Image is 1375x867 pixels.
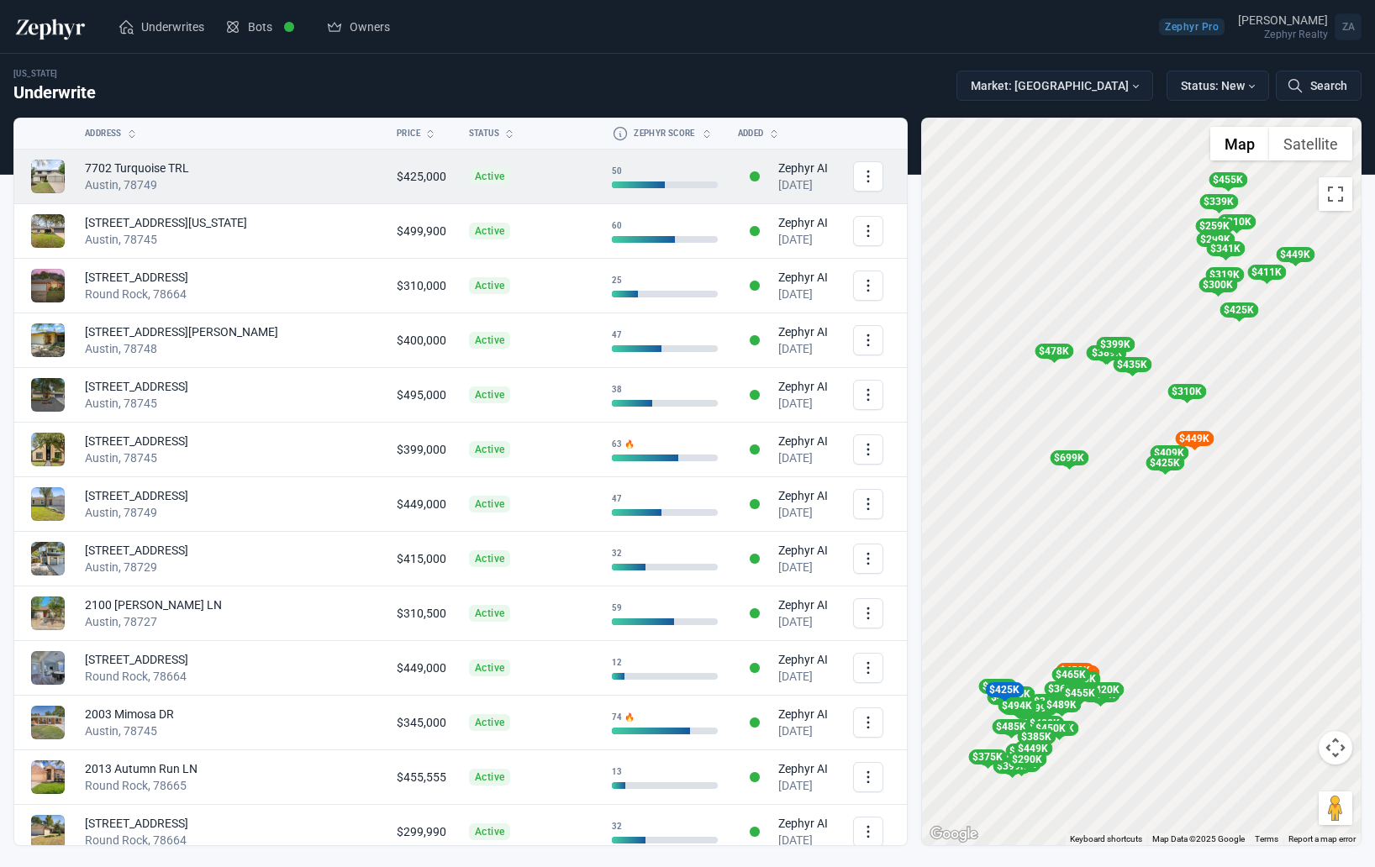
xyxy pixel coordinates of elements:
div: Zephyr AI [778,269,828,286]
gmp-advanced-marker: $389K [1096,345,1117,362]
div: Austin, 78727 [85,613,377,630]
td: $345,000 [387,696,459,750]
div: [DATE] [778,449,828,466]
gmp-advanced-marker: $375K [977,749,998,766]
button: Price [387,120,439,147]
div: [STREET_ADDRESS] [85,651,377,668]
div: $385K [1017,729,1056,744]
gmp-advanced-marker: $385K [1025,729,1046,746]
gmp-advanced-marker: $411K [1256,265,1277,281]
div: Zephyr AI [778,323,828,340]
div: $465K [1051,667,1090,682]
span: Active [469,386,511,403]
gmp-advanced-marker: $449K [987,679,1008,696]
gmp-advanced-marker: $415K [1014,744,1035,760]
gmp-advanced-marker: $420K [1093,682,1114,699]
button: Market: [GEOGRAPHIC_DATA] [956,71,1153,101]
div: $299K [1196,232,1235,247]
div: 13 [612,765,718,779]
button: Toggle fullscreen view [1319,177,1352,211]
span: Active [469,223,511,239]
div: $489K [1042,697,1081,712]
div: 59 [612,602,718,615]
gmp-advanced-marker: $399K [1104,337,1125,354]
div: 63 🔥 [612,438,718,451]
div: $450K [1031,721,1070,736]
gmp-advanced-marker: $365K [1048,721,1069,738]
gmp-advanced-marker: $425K [1154,455,1175,472]
span: Active [469,441,511,458]
div: [US_STATE] [13,67,96,81]
div: Zephyr AI [778,760,828,777]
span: Active [469,823,511,840]
gmp-advanced-marker: $465K [1004,686,1025,703]
div: Zephyr AI [778,160,828,176]
div: [STREET_ADDRESS][PERSON_NAME] [85,323,377,340]
div: $435K [1113,357,1151,372]
gmp-advanced-marker: $399K [1009,700,1030,717]
div: [STREET_ADDRESS] [85,378,377,395]
div: 32 [612,820,718,833]
td: $495,000 [387,368,459,423]
gmp-advanced-marker: $290K [1016,752,1037,769]
td: $415,000 [387,532,459,586]
div: [STREET_ADDRESS] [85,542,377,559]
span: Active [469,714,511,731]
gmp-advanced-marker: $259K [1204,218,1225,235]
div: $420K [1061,665,1099,680]
gmp-advanced-marker: $415K [1094,345,1115,362]
div: [STREET_ADDRESS] [85,487,377,504]
div: 25 [612,274,718,287]
gmp-advanced-marker: $300K [1207,277,1228,294]
gmp-advanced-marker: $489K [1051,697,1072,714]
gmp-advanced-marker: $355K [1010,757,1031,774]
div: [DATE] [778,286,828,302]
div: 2013 Autumn Run LN [85,760,377,777]
td: $400,000 [387,313,459,368]
gmp-advanced-marker: $365K [1052,681,1073,698]
div: $259K [1195,218,1234,234]
div: $465K [996,686,1035,701]
span: Active [469,332,511,349]
td: $455,555 [387,750,459,805]
gmp-advanced-marker: $449K [995,690,1016,707]
span: Active [469,769,511,786]
a: Bots [214,3,316,50]
div: Round Rock, 78664 [85,832,377,849]
div: Zephyr AI [778,651,828,668]
button: Show satellite imagery [1269,127,1352,160]
div: Zephyr AI [778,815,828,832]
span: Active [469,605,511,622]
div: $365K [1044,681,1083,696]
div: $478K [1035,344,1073,359]
div: $449K [987,690,1025,705]
div: $399K [1096,337,1135,352]
div: Round Rock, 78664 [85,286,377,302]
span: Active [469,277,511,294]
td: $499,900 [387,204,459,259]
div: 38 [612,383,718,397]
div: $415K [1086,345,1125,360]
button: Status [459,120,582,147]
a: Underwrites [108,10,214,44]
button: Show street map [1210,127,1269,160]
gmp-advanced-marker: $494K [1006,698,1027,715]
td: $425,000 [387,150,459,204]
div: [DATE] [778,613,828,630]
div: 47 [612,492,718,506]
div: Zephyr AI [778,596,828,613]
div: 74 🔥 [612,711,718,724]
div: [DATE] [778,231,828,248]
gmp-advanced-marker: $425K [1228,302,1249,319]
div: $409K [1150,445,1188,460]
div: $499K [1019,701,1057,716]
div: 7702 Turquoise TRL [85,160,377,176]
button: Zephyr Score Zephyr Score [602,118,708,149]
div: Zephyr AI [778,378,828,395]
div: $449K [1014,741,1052,756]
gmp-advanced-marker: $341K [1214,241,1235,258]
div: [DATE] [778,340,828,357]
div: [STREET_ADDRESS] [85,815,377,832]
span: Zephyr Score [634,127,695,140]
span: Bots [248,18,272,35]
